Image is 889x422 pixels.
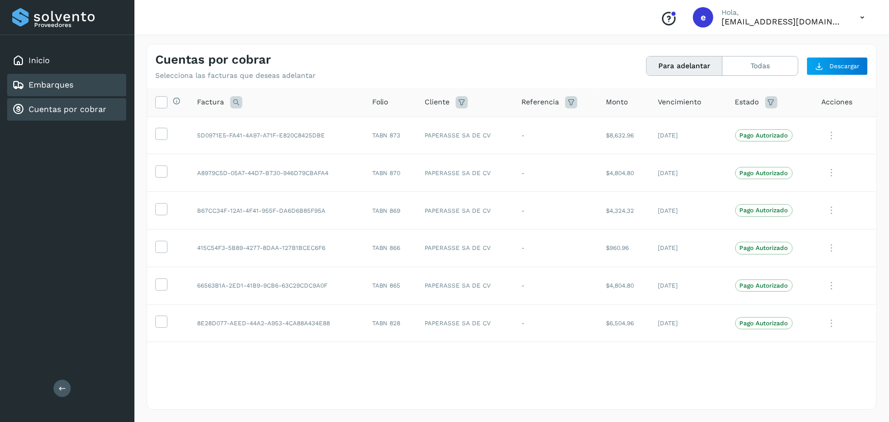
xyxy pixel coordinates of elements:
[723,57,798,75] button: Todas
[513,267,598,304] td: -
[650,304,727,342] td: [DATE]
[7,74,126,96] div: Embarques
[807,57,868,75] button: Descargar
[740,320,788,327] p: Pago Autorizado
[416,267,513,304] td: PAPERASSE SA DE CV
[598,229,650,267] td: $960.96
[740,132,788,139] p: Pago Autorizado
[364,154,416,192] td: TABN 870
[364,304,416,342] td: TABN 828
[598,154,650,192] td: $4,804.80
[822,97,853,107] span: Acciones
[598,267,650,304] td: $4,804.80
[650,229,727,267] td: [DATE]
[513,192,598,230] td: -
[189,267,364,304] td: 66563B1A-2ED1-41B9-9CB6-63C29CDC9A0F
[647,57,723,75] button: Para adelantar
[29,80,73,90] a: Embarques
[606,97,628,107] span: Monto
[598,304,650,342] td: $6,504.96
[364,267,416,304] td: TABN 865
[189,229,364,267] td: 415C54F3-5B89-4277-8DAA-127B1BCEC6F6
[521,97,559,107] span: Referencia
[513,117,598,154] td: -
[29,55,50,65] a: Inicio
[416,154,513,192] td: PAPERASSE SA DE CV
[34,21,122,29] p: Proveedores
[740,244,788,251] p: Pago Autorizado
[650,117,727,154] td: [DATE]
[513,304,598,342] td: -
[735,97,759,107] span: Estado
[364,117,416,154] td: TABN 873
[721,8,844,17] p: Hola,
[416,117,513,154] td: PAPERASSE SA DE CV
[372,97,388,107] span: Folio
[189,117,364,154] td: 5D0971E5-FA41-4A97-A71F-E820C8425DBE
[740,170,788,177] p: Pago Autorizado
[598,192,650,230] td: $4,324.32
[189,192,364,230] td: B67CC34F-12A1-4F41-955F-DA6D6B85F95A
[513,229,598,267] td: -
[416,229,513,267] td: PAPERASSE SA DE CV
[721,17,844,26] p: ebenezer5009@gmail.com
[197,97,224,107] span: Factura
[650,154,727,192] td: [DATE]
[364,192,416,230] td: TABN 869
[740,282,788,289] p: Pago Autorizado
[189,304,364,342] td: 8E28D077-AEED-44A2-A953-4CA88A434E88
[598,117,650,154] td: $8,632.96
[155,71,316,80] p: Selecciona las facturas que deseas adelantar
[425,97,450,107] span: Cliente
[416,304,513,342] td: PAPERASSE SA DE CV
[650,192,727,230] td: [DATE]
[364,229,416,267] td: TABN 866
[740,207,788,214] p: Pago Autorizado
[7,49,126,72] div: Inicio
[416,192,513,230] td: PAPERASSE SA DE CV
[155,52,271,67] h4: Cuentas por cobrar
[189,154,364,192] td: A8979C5D-05A7-44D7-B730-946D79CBAFA4
[7,98,126,121] div: Cuentas por cobrar
[658,97,701,107] span: Vencimiento
[650,267,727,304] td: [DATE]
[29,104,106,114] a: Cuentas por cobrar
[829,62,859,71] span: Descargar
[513,154,598,192] td: -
